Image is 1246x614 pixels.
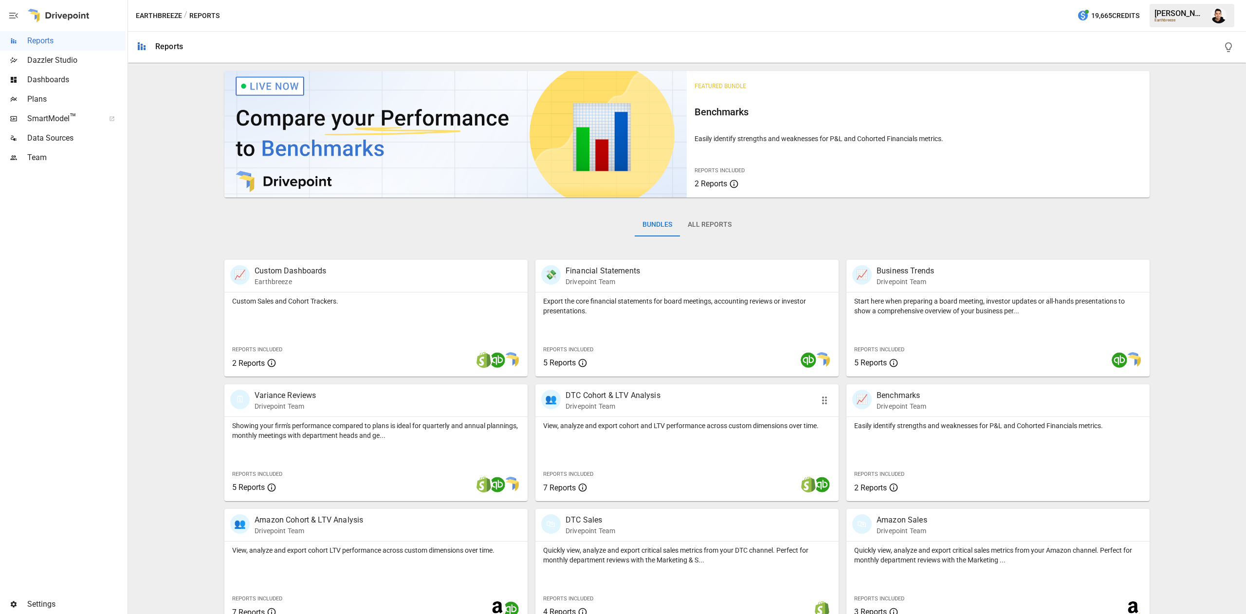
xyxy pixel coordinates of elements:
[255,401,316,411] p: Drivepoint Team
[566,265,640,277] p: Financial Statements
[695,167,745,174] span: Reports Included
[814,352,830,368] img: smart model
[255,526,363,536] p: Drivepoint Team
[255,390,316,401] p: Variance Reviews
[877,265,934,277] p: Business Trends
[27,598,126,610] span: Settings
[854,421,1142,431] p: Easily identify strengths and weaknesses for P&L and Cohorted Financials metrics.
[255,265,327,277] p: Custom Dashboards
[877,401,926,411] p: Drivepoint Team
[543,596,593,602] span: Reports Included
[541,265,561,285] div: 💸
[1154,18,1205,22] div: Earthbreeze
[232,421,520,440] p: Showing your firm's performance compared to plans is ideal for quarterly and annual plannings, mo...
[541,514,561,534] div: 🛍
[232,296,520,306] p: Custom Sales and Cohort Trackers.
[1154,9,1205,18] div: [PERSON_NAME]
[230,265,250,285] div: 📈
[877,390,926,401] p: Benchmarks
[27,132,126,144] span: Data Sources
[1205,2,1232,29] button: Francisco Sanchez
[503,477,519,492] img: smart model
[155,42,183,51] div: Reports
[543,346,593,353] span: Reports Included
[27,93,126,105] span: Plans
[854,358,887,367] span: 5 Reports
[877,277,934,287] p: Drivepoint Team
[854,471,904,477] span: Reports Included
[566,514,615,526] p: DTC Sales
[854,483,887,492] span: 2 Reports
[1073,7,1143,25] button: 19,665Credits
[232,483,265,492] span: 5 Reports
[27,74,126,86] span: Dashboards
[232,471,282,477] span: Reports Included
[224,71,687,198] img: video thumbnail
[503,352,519,368] img: smart model
[854,346,904,353] span: Reports Included
[1125,352,1141,368] img: smart model
[230,390,250,409] div: 🗓
[543,545,831,565] p: Quickly view, analyze and export critical sales metrics from your DTC channel. Perfect for monthl...
[814,477,830,492] img: quickbooks
[635,213,680,236] button: Bundles
[543,296,831,316] p: Export the core financial statements for board meetings, accounting reviews or investor presentat...
[854,296,1142,316] p: Start here when preparing a board meeting, investor updates or all-hands presentations to show a ...
[490,352,505,368] img: quickbooks
[541,390,561,409] div: 👥
[543,421,831,431] p: View, analyze and export cohort and LTV performance across custom dimensions over time.
[27,152,126,163] span: Team
[490,477,505,492] img: quickbooks
[566,390,660,401] p: DTC Cohort & LTV Analysis
[543,358,576,367] span: 5 Reports
[1211,8,1227,23] img: Francisco Sanchez
[255,514,363,526] p: Amazon Cohort & LTV Analysis
[70,111,76,124] span: ™
[877,514,927,526] p: Amazon Sales
[854,545,1142,565] p: Quickly view, analyze and export critical sales metrics from your Amazon channel. Perfect for mon...
[852,514,872,534] div: 🛍
[184,10,187,22] div: /
[1112,352,1127,368] img: quickbooks
[566,526,615,536] p: Drivepoint Team
[1091,10,1139,22] span: 19,665 Credits
[232,359,265,368] span: 2 Reports
[255,277,327,287] p: Earthbreeze
[27,54,126,66] span: Dazzler Studio
[566,277,640,287] p: Drivepoint Team
[232,545,520,555] p: View, analyze and export cohort LTV performance across custom dimensions over time.
[877,526,927,536] p: Drivepoint Team
[566,401,660,411] p: Drivepoint Team
[801,352,816,368] img: quickbooks
[136,10,182,22] button: Earthbreeze
[801,477,816,492] img: shopify
[695,134,1141,144] p: Easily identify strengths and weaknesses for P&L and Cohorted Financials metrics.
[230,514,250,534] div: 👥
[695,83,746,90] span: Featured Bundle
[695,104,1141,120] h6: Benchmarks
[680,213,739,236] button: All Reports
[852,265,872,285] div: 📈
[854,596,904,602] span: Reports Included
[232,346,282,353] span: Reports Included
[543,483,576,492] span: 7 Reports
[543,471,593,477] span: Reports Included
[232,596,282,602] span: Reports Included
[27,35,126,47] span: Reports
[476,477,492,492] img: shopify
[852,390,872,409] div: 📈
[695,179,727,188] span: 2 Reports
[27,113,98,125] span: SmartModel
[476,352,492,368] img: shopify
